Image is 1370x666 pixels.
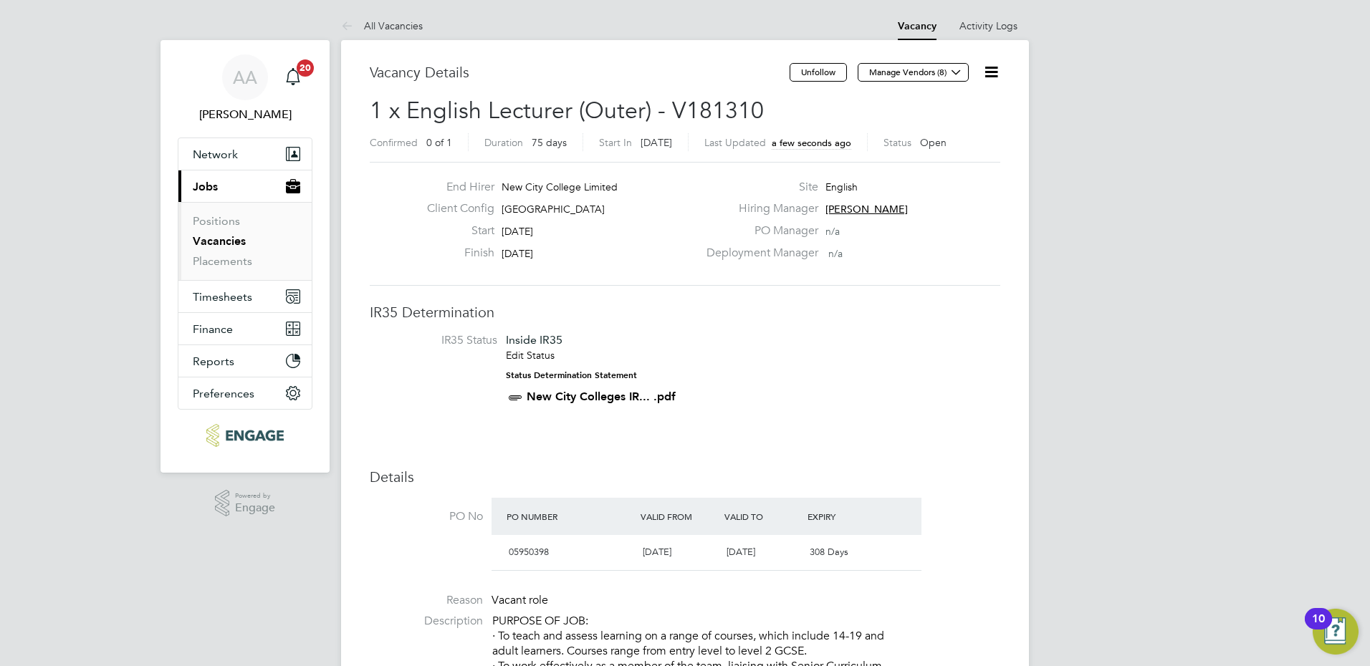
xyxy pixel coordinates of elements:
a: Vacancy [898,20,937,32]
a: Positions [193,214,240,228]
label: Description [370,614,483,629]
span: [GEOGRAPHIC_DATA] [502,203,605,216]
span: Jobs [193,180,218,193]
label: Confirmed [370,136,418,149]
label: Deployment Manager [698,246,818,261]
label: Hiring Manager [698,201,818,216]
a: Edit Status [506,349,555,362]
h3: IR35 Determination [370,303,1000,322]
span: 05950398 [509,546,549,558]
span: [DATE] [502,225,533,238]
a: All Vacancies [341,19,423,32]
label: IR35 Status [384,333,497,348]
h3: Details [370,468,1000,486]
label: PO No [370,509,483,524]
span: 20 [297,59,314,77]
span: Powered by [235,490,275,502]
h3: Vacancy Details [370,63,790,82]
button: Manage Vendors (8) [858,63,969,82]
div: PO Number [503,503,637,529]
a: New City Colleges IR... .pdf [527,390,676,403]
button: Reports [178,345,312,377]
label: Finish [416,246,494,261]
span: New City College Limited [502,180,618,193]
span: [PERSON_NAME] [825,203,908,216]
span: Inside IR35 [506,333,562,347]
label: Reason [370,593,483,608]
a: Activity Logs [959,19,1017,32]
label: Start In [599,136,632,149]
button: Unfollow [790,63,847,82]
span: n/a [828,247,843,260]
label: Duration [484,136,523,149]
label: Site [698,180,818,195]
span: [DATE] [643,546,671,558]
a: 20 [279,54,307,100]
label: End Hirer [416,180,494,195]
div: Valid From [637,503,721,529]
span: English [825,180,858,193]
button: Jobs [178,170,312,202]
a: Placements [193,254,252,268]
label: PO Manager [698,223,818,238]
div: Expiry [804,503,888,529]
span: Vacant role [492,593,548,607]
label: Start [416,223,494,238]
span: 0 of 1 [426,136,452,149]
span: [DATE] [641,136,672,149]
span: Preferences [193,387,254,400]
a: Go to home page [178,424,312,447]
span: Reports [193,354,234,368]
span: 1 x English Lecturer (Outer) - V181310 [370,97,764,125]
span: Network [193,148,238,161]
a: Vacancies [193,234,246,248]
span: Finance [193,322,233,336]
span: Engage [235,502,275,514]
span: [DATE] [502,247,533,260]
span: 308 Days [810,546,848,558]
span: n/a [825,225,840,238]
strong: Status Determination Statement [506,370,637,380]
span: 75 days [532,136,567,149]
label: Client Config [416,201,494,216]
div: Jobs [178,202,312,280]
span: Open [920,136,947,149]
a: AA[PERSON_NAME] [178,54,312,123]
div: Valid To [721,503,805,529]
span: Alison Arnaud [178,106,312,123]
span: AA [233,68,257,87]
button: Timesheets [178,281,312,312]
button: Finance [178,313,312,344]
img: ncclondon-logo-retina.png [206,424,283,447]
span: [DATE] [727,546,755,558]
span: a few seconds ago [772,137,851,149]
label: Last Updated [704,136,766,149]
label: Status [883,136,911,149]
span: Timesheets [193,290,252,304]
button: Network [178,138,312,170]
nav: Main navigation [161,40,330,473]
a: Powered byEngage [215,490,276,517]
button: Open Resource Center, 10 new notifications [1313,609,1359,655]
button: Preferences [178,377,312,409]
div: 10 [1312,619,1325,637]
